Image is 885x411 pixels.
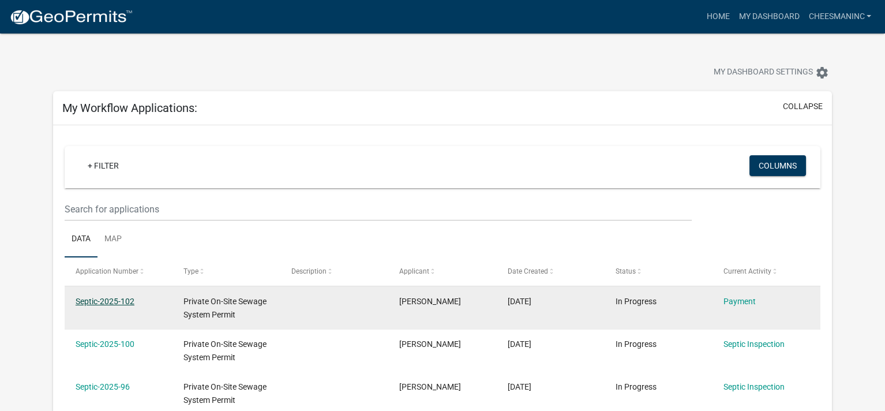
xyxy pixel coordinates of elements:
[388,257,496,285] datatable-header-cell: Applicant
[76,339,134,349] a: Septic-2025-100
[97,221,129,258] a: Map
[723,339,785,349] a: Septic Inspection
[399,297,461,306] span: Gary Cheesman
[65,257,172,285] datatable-header-cell: Application Number
[76,382,130,391] a: Septic-2025-96
[172,257,280,285] datatable-header-cell: Type
[815,66,829,80] i: settings
[76,267,138,275] span: Application Number
[280,257,388,285] datatable-header-cell: Description
[399,382,461,391] span: Gary Cheesman
[507,382,531,391] span: 09/05/2025
[702,6,734,28] a: Home
[616,339,657,349] span: In Progress
[714,66,813,80] span: My Dashboard Settings
[723,382,785,391] a: Septic Inspection
[712,257,820,285] datatable-header-cell: Current Activity
[616,382,657,391] span: In Progress
[399,267,429,275] span: Applicant
[507,297,531,306] span: 09/18/2025
[507,339,531,349] span: 09/15/2025
[78,155,128,176] a: + Filter
[65,221,97,258] a: Data
[616,267,636,275] span: Status
[723,267,771,275] span: Current Activity
[616,297,657,306] span: In Progress
[783,100,823,113] button: collapse
[507,267,547,275] span: Date Created
[76,297,134,306] a: Septic-2025-102
[604,257,712,285] datatable-header-cell: Status
[183,297,267,319] span: Private On-Site Sewage System Permit
[804,6,876,28] a: cheesmaninc
[496,257,604,285] datatable-header-cell: Date Created
[291,267,327,275] span: Description
[65,197,692,221] input: Search for applications
[399,339,461,349] span: Gary Cheesman
[704,61,838,84] button: My Dashboard Settingssettings
[734,6,804,28] a: My Dashboard
[723,297,756,306] a: Payment
[62,101,197,115] h5: My Workflow Applications:
[183,267,198,275] span: Type
[183,382,267,405] span: Private On-Site Sewage System Permit
[749,155,806,176] button: Columns
[183,339,267,362] span: Private On-Site Sewage System Permit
